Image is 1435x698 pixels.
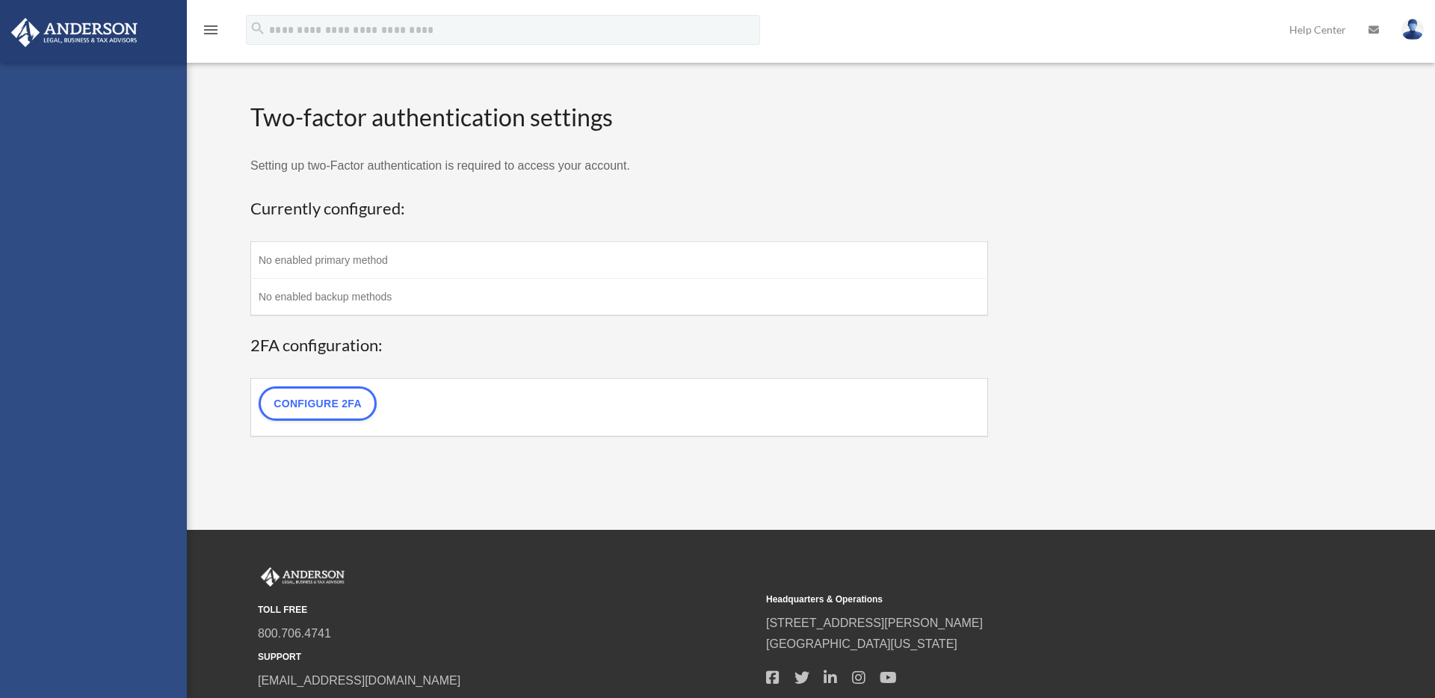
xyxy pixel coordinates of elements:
[251,278,988,315] td: No enabled backup methods
[250,155,988,176] p: Setting up two-Factor authentication is required to access your account.
[766,592,1264,608] small: Headquarters & Operations
[258,674,460,687] a: [EMAIL_ADDRESS][DOMAIN_NAME]
[250,101,988,135] h2: Two-factor authentication settings
[250,197,988,220] h3: Currently configured:
[250,334,988,357] h3: 2FA configuration:
[258,649,756,665] small: SUPPORT
[250,20,266,37] i: search
[202,26,220,39] a: menu
[258,567,348,587] img: Anderson Advisors Platinum Portal
[251,241,988,278] td: No enabled primary method
[7,18,142,47] img: Anderson Advisors Platinum Portal
[766,617,983,629] a: [STREET_ADDRESS][PERSON_NAME]
[258,627,331,640] a: 800.706.4741
[202,21,220,39] i: menu
[1401,19,1424,40] img: User Pic
[259,386,377,421] a: Configure 2FA
[258,602,756,618] small: TOLL FREE
[766,637,957,650] a: [GEOGRAPHIC_DATA][US_STATE]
